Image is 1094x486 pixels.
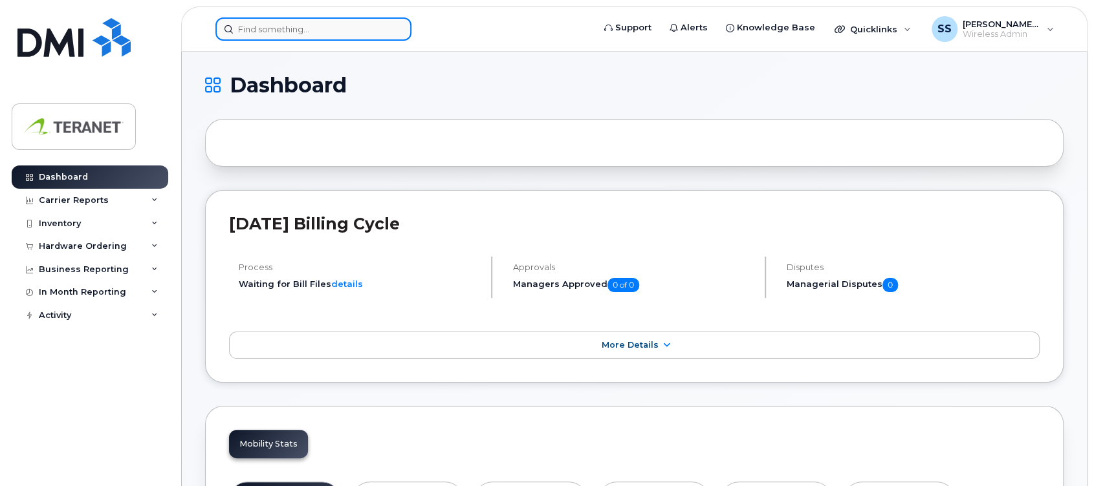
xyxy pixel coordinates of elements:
[513,278,754,292] h5: Managers Approved
[239,262,480,272] h4: Process
[787,262,1040,272] h4: Disputes
[239,278,480,290] li: Waiting for Bill Files
[513,262,754,272] h4: Approvals
[602,340,659,350] span: More Details
[607,278,639,292] span: 0 of 0
[787,278,1040,292] h5: Managerial Disputes
[882,278,898,292] span: 0
[331,279,363,289] a: details
[229,214,1040,233] h2: [DATE] Billing Cycle
[230,76,347,95] span: Dashboard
